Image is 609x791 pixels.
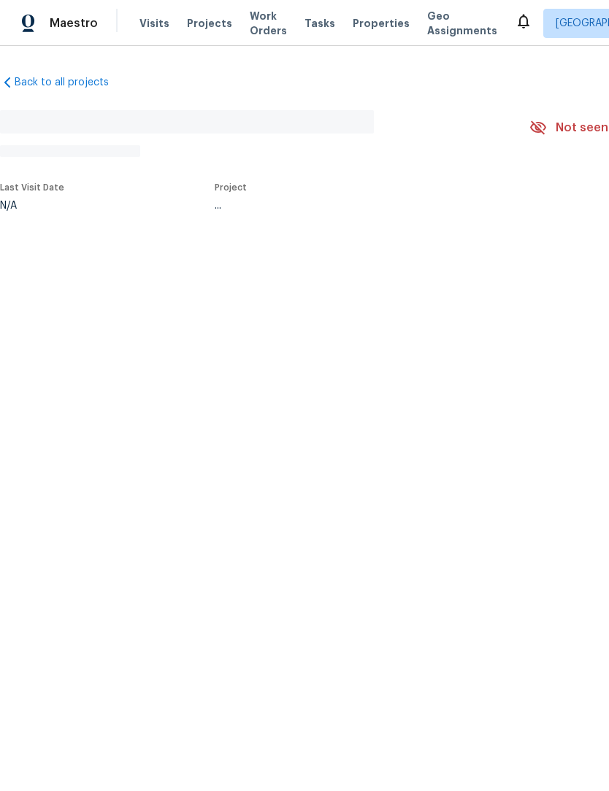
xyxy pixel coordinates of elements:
[353,16,410,31] span: Properties
[304,18,335,28] span: Tasks
[215,183,247,192] span: Project
[187,16,232,31] span: Projects
[427,9,497,38] span: Geo Assignments
[250,9,287,38] span: Work Orders
[139,16,169,31] span: Visits
[50,16,98,31] span: Maestro
[215,201,495,211] div: ...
